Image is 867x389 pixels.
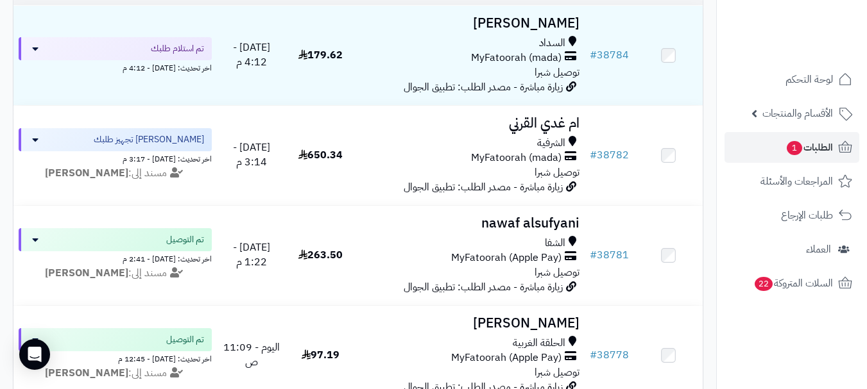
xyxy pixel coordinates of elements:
span: العملاء [806,240,831,258]
span: 179.62 [298,47,343,63]
strong: [PERSON_NAME] [45,365,128,381]
span: تم استلام طلبك [151,42,204,55]
span: توصيل شبرا [535,65,579,80]
span: 650.34 [298,147,343,163]
a: المراجعات والأسئلة [725,166,859,197]
a: العملاء [725,234,859,265]
span: زيارة مباشرة - مصدر الطلب: تطبيق الجوال [404,179,563,195]
a: السلات المتروكة22 [725,268,859,299]
h3: [PERSON_NAME] [360,316,579,331]
a: #38784 [590,47,629,63]
div: اخر تحديث: [DATE] - 12:45 م [19,351,212,365]
span: # [590,247,597,263]
img: logo-2.png [780,36,855,63]
span: الطلبات [785,138,833,156]
h3: [PERSON_NAME] [360,16,579,31]
a: #38781 [590,247,629,263]
span: [PERSON_NAME] تجهيز طلبك [94,133,204,146]
span: MyFatoorah (Apple Pay) [451,351,562,365]
span: الشفا [545,236,565,251]
span: زيارة مباشرة - مصدر الطلب: تطبيق الجوال [404,279,563,295]
span: طلبات الإرجاع [781,206,833,224]
div: Open Intercom Messenger [19,339,50,370]
h3: nawaf alsufyani [360,216,579,231]
div: مسند إلى: [9,266,221,281]
span: توصيل شبرا [535,365,579,380]
a: الطلبات1 [725,132,859,163]
h3: ام غدي القرني [360,116,579,131]
span: الأقسام والمنتجات [762,104,833,122]
span: الشرفية [537,136,565,151]
div: اخر تحديث: [DATE] - 3:17 م [19,151,212,165]
span: تم التوصيل [166,333,204,346]
span: MyFatoorah (Apple Pay) [451,251,562,265]
span: [DATE] - 1:22 م [233,240,270,270]
span: توصيل شبرا [535,265,579,280]
strong: [PERSON_NAME] [45,165,128,181]
a: طلبات الإرجاع [725,200,859,231]
span: زيارة مباشرة - مصدر الطلب: تطبيق الجوال [404,79,563,95]
span: 97.19 [302,347,339,363]
span: # [590,47,597,63]
span: تم التوصيل [166,233,204,246]
span: المراجعات والأسئلة [760,172,833,190]
span: 263.50 [298,247,343,263]
span: MyFatoorah (mada) [471,151,562,165]
span: الحلقة الغربية [513,336,565,351]
span: السلات المتروكة [753,274,833,292]
div: اخر تحديث: [DATE] - 2:41 م [19,251,212,265]
a: #38782 [590,147,629,163]
div: مسند إلى: [9,366,221,381]
span: [DATE] - 4:12 م [233,40,270,70]
span: # [590,347,597,363]
span: السداد [539,36,565,51]
div: اخر تحديث: [DATE] - 4:12 م [19,60,212,74]
a: #38778 [590,347,629,363]
span: # [590,147,597,163]
span: MyFatoorah (mada) [471,51,562,65]
strong: [PERSON_NAME] [45,265,128,281]
span: 22 [755,277,773,291]
span: لوحة التحكم [785,70,833,88]
span: اليوم - 11:09 ص [223,340,280,370]
a: لوحة التحكم [725,64,859,95]
div: مسند إلى: [9,166,221,181]
span: توصيل شبرا [535,165,579,180]
span: [DATE] - 3:14 م [233,140,270,170]
span: 1 [787,141,802,155]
